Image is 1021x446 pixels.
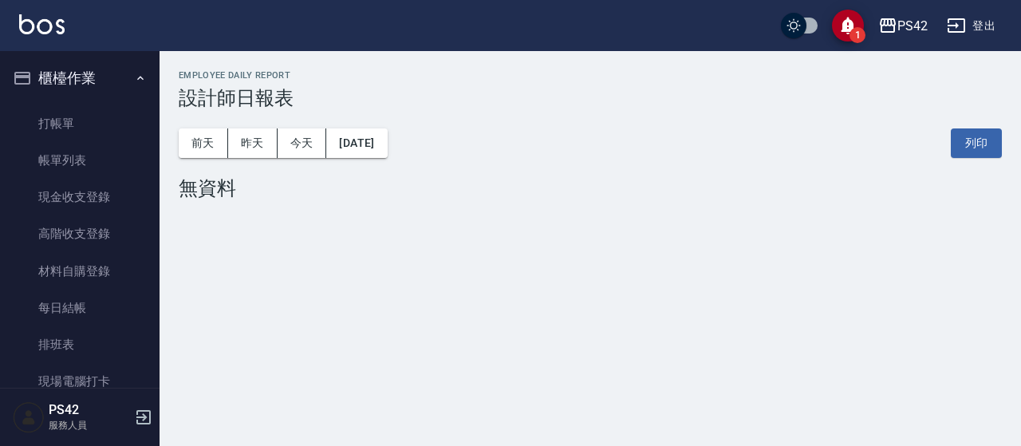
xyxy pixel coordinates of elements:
button: 櫃檯作業 [6,57,153,99]
a: 高階收支登錄 [6,215,153,252]
a: 打帳單 [6,105,153,142]
div: PS42 [897,16,928,36]
button: 前天 [179,128,228,158]
button: 今天 [278,128,327,158]
a: 現金收支登錄 [6,179,153,215]
button: 列印 [951,128,1002,158]
a: 帳單列表 [6,142,153,179]
a: 現場電腦打卡 [6,363,153,400]
h2: Employee Daily Report [179,70,1002,81]
h5: PS42 [49,402,130,418]
a: 材料自購登錄 [6,253,153,290]
img: Person [13,401,45,433]
button: PS42 [872,10,934,42]
img: Logo [19,14,65,34]
span: 1 [850,27,865,43]
button: save [832,10,864,41]
h3: 設計師日報表 [179,87,1002,109]
a: 排班表 [6,326,153,363]
p: 服務人員 [49,418,130,432]
div: 無資料 [179,177,1002,199]
button: 登出 [940,11,1002,41]
button: 昨天 [228,128,278,158]
button: [DATE] [326,128,387,158]
a: 每日結帳 [6,290,153,326]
